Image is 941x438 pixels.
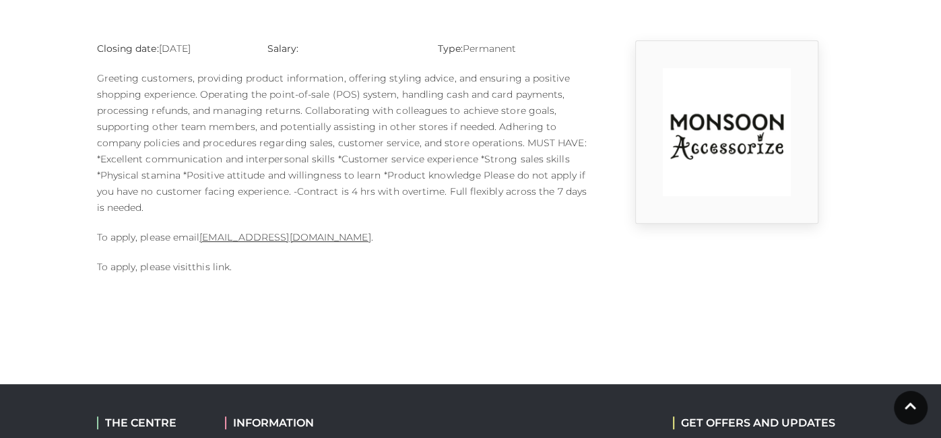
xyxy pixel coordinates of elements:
p: Greeting customers, providing product information, offering styling advice, and ensuring a positi... [97,70,589,216]
p: To apply, please visit . [97,259,589,275]
h2: THE CENTRE [97,416,205,429]
p: Permanent [438,40,588,57]
img: rtuC_1630740947_no1Y.jpg [663,68,791,196]
a: [EMAIL_ADDRESS][DOMAIN_NAME] [199,231,370,243]
strong: Salary: [267,42,299,55]
a: this link [192,261,230,273]
p: To apply, please email . [97,229,589,245]
p: [DATE] [97,40,247,57]
h2: GET OFFERS AND UPDATES [673,416,835,429]
strong: Closing date: [97,42,159,55]
strong: Type: [438,42,462,55]
h2: INFORMATION [225,416,397,429]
